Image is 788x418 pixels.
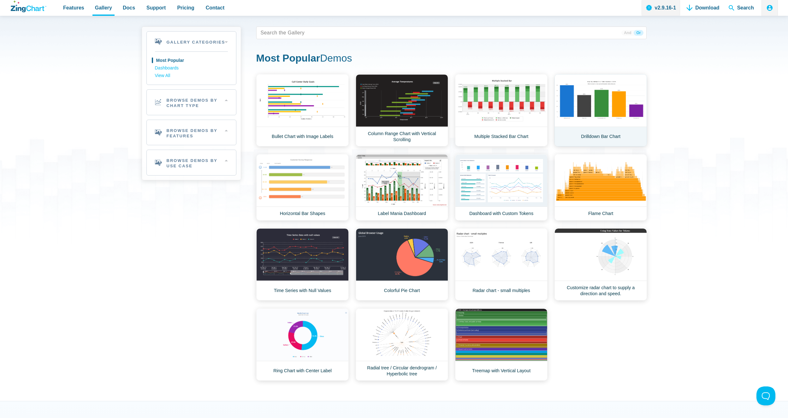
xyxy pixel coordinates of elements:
a: Column Range Chart with Vertical Scrolling [356,74,448,146]
a: Dashboards [155,64,228,72]
a: Treemap with Vertical Layout [455,308,548,381]
a: Radar chart - small multiples [455,228,548,301]
h2: Browse Demos By Use Case [147,150,236,175]
a: Radial tree / Circular dendrogram / Hyperbolic tree [356,308,448,381]
span: Features [63,3,84,12]
span: And [621,30,634,36]
strong: Most Popular [256,52,320,64]
a: Multiple Stacked Bar Chart [455,74,548,146]
h2: Gallery Categories [147,32,236,51]
span: Gallery [95,3,112,12]
a: Colorful Pie Chart [356,228,448,301]
h2: Browse Demos By Chart Type [147,90,236,115]
span: Docs [123,3,135,12]
a: Customize radar chart to supply a direction and speed. [554,228,647,301]
a: Dashboard with Custom Tokens [455,154,548,221]
a: Label Mania Dashboard [356,154,448,221]
a: ZingChart Logo. Click to return to the homepage [11,1,46,12]
h1: Demos [256,52,647,66]
a: Most Popular [155,57,228,64]
a: Ring Chart with Center Label [256,308,349,381]
a: View All [155,72,228,80]
span: Contact [206,3,225,12]
span: Or [634,30,643,36]
span: Pricing [177,3,194,12]
a: Time Series with Null Values [256,228,349,301]
a: Flame Chart [554,154,647,221]
iframe: Toggle Customer Support [756,386,775,405]
h2: Browse Demos By Features [147,120,236,145]
a: Drilldown Bar Chart [554,74,647,146]
a: Horizontal Bar Shapes [256,154,349,221]
a: Bullet Chart with Image Labels [256,74,349,146]
span: Support [146,3,166,12]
